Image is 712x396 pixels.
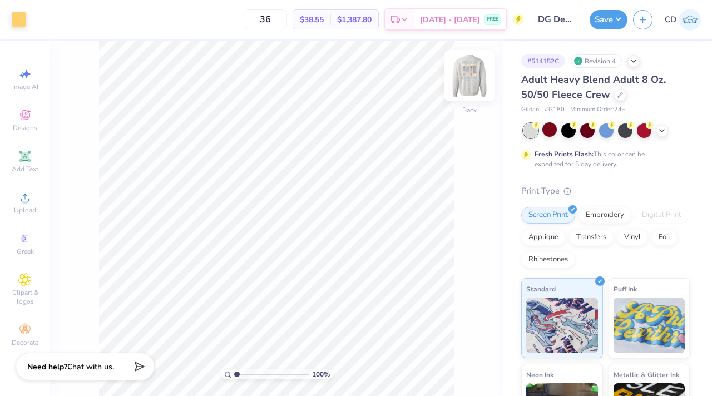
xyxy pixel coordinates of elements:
[12,165,38,174] span: Add Text
[635,207,689,224] div: Digital Print
[13,123,37,132] span: Designs
[535,150,594,159] strong: Fresh Prints Flash:
[679,9,701,31] img: Colby Duncan
[665,13,676,26] span: CD
[67,362,114,372] span: Chat with us.
[521,251,575,268] div: Rhinestones
[521,105,539,115] span: Gildan
[526,283,556,295] span: Standard
[535,149,671,169] div: This color can be expedited for 5 day delivery.
[521,207,575,224] div: Screen Print
[614,369,679,380] span: Metallic & Glitter Ink
[487,16,498,23] span: FREE
[617,229,648,246] div: Vinyl
[571,54,622,68] div: Revision 4
[300,14,324,26] span: $38.55
[614,298,685,353] img: Puff Ink
[420,14,480,26] span: [DATE] - [DATE]
[521,73,666,101] span: Adult Heavy Blend Adult 8 Oz. 50/50 Fleece Crew
[447,53,492,98] img: Back
[244,9,287,29] input: – –
[590,10,627,29] button: Save
[521,229,566,246] div: Applique
[6,288,44,306] span: Clipart & logos
[312,369,330,379] span: 100 %
[27,362,67,372] strong: Need help?
[570,105,626,115] span: Minimum Order: 24 +
[526,369,553,380] span: Neon Ink
[521,185,690,197] div: Print Type
[569,229,614,246] div: Transfers
[526,298,598,353] img: Standard
[12,82,38,91] span: Image AI
[521,54,565,68] div: # 514152C
[17,247,34,256] span: Greek
[614,283,637,295] span: Puff Ink
[462,105,477,115] div: Back
[651,229,678,246] div: Foil
[578,207,631,224] div: Embroidery
[545,105,565,115] span: # G180
[14,206,36,215] span: Upload
[337,14,372,26] span: $1,387.80
[665,9,701,31] a: CD
[12,338,38,347] span: Decorate
[530,8,584,31] input: Untitled Design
